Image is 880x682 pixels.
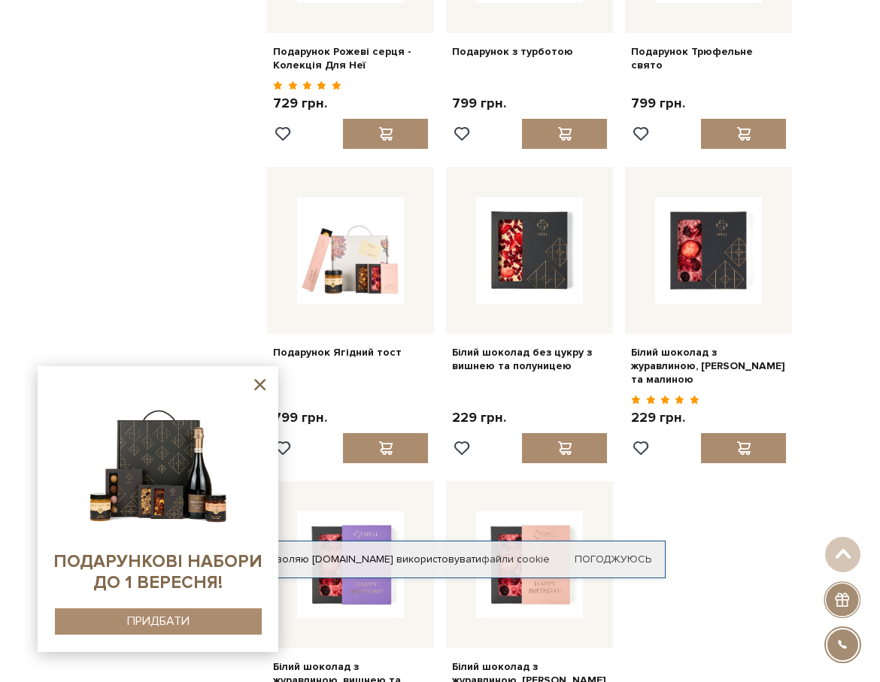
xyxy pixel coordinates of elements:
a: Білий шоколад з журавлиною, [PERSON_NAME] та малиною [631,346,786,387]
p: 799 грн. [273,409,327,426]
div: Я дозволяю [DOMAIN_NAME] використовувати [215,553,665,566]
a: Подарунок Ягідний тост [273,346,428,359]
a: Подарунок з турботою [452,45,607,59]
a: файли cookie [481,553,550,565]
p: 229 грн. [452,409,506,426]
p: 799 грн. [631,95,685,112]
a: Подарунок Рожеві серця - Колекція Для Неї [273,45,428,72]
p: 799 грн. [452,95,506,112]
a: Подарунок Трюфельне свято [631,45,786,72]
a: Білий шоколад без цукру з вишнею та полуницею [452,346,607,373]
p: 729 грн. [273,95,341,112]
a: Погоджуюсь [575,553,651,566]
p: 229 грн. [631,409,699,426]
